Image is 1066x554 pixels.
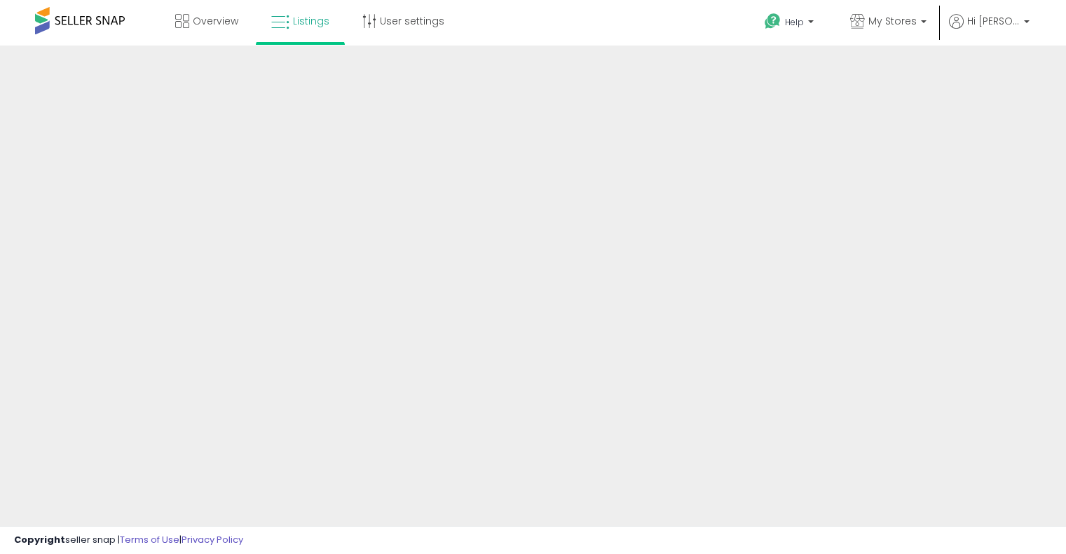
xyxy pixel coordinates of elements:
a: Hi [PERSON_NAME] [949,14,1030,46]
span: Hi [PERSON_NAME] [967,14,1020,28]
span: Overview [193,14,238,28]
strong: Copyright [14,533,65,546]
i: Get Help [764,13,781,30]
a: Help [753,2,828,46]
div: seller snap | | [14,534,243,547]
a: Privacy Policy [182,533,243,546]
span: Listings [293,14,329,28]
a: Terms of Use [120,533,179,546]
span: My Stores [868,14,917,28]
span: Help [785,16,804,28]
